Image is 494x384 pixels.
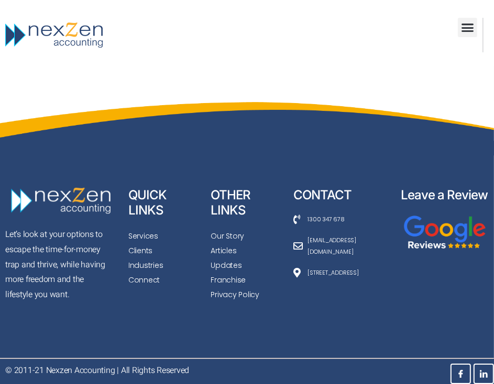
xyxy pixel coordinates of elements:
a: [STREET_ADDRESS] [293,267,390,278]
div: © 2011-21 Nexzen Accounting | All Rights Reserved [5,364,242,377]
span: Our Story [211,229,244,243]
a: Connect [128,273,201,287]
a: Articles [211,243,283,258]
span: Services [128,229,158,243]
a: Services [128,229,201,243]
span: Connect [128,273,160,287]
span: Articles [211,243,236,258]
a: Privacy Policy [211,287,283,302]
a: Industries [128,258,201,273]
a: Clients [128,243,201,258]
a: Leave a Review [401,187,488,202]
img: NexZen Accounting [5,183,118,217]
a: Updates [211,258,283,273]
h2: OTHER LINKS [211,188,283,218]
span: Updates [211,258,241,273]
div: Menu Toggle [458,18,477,38]
a: Franchise [211,273,283,287]
a: 1300 347 678 [293,213,390,225]
span: [STREET_ADDRESS] [305,267,359,278]
h2: CONTACT [293,188,390,203]
span: Privacy Policy [211,287,259,302]
span: [EMAIL_ADDRESS][DOMAIN_NAME] [305,234,390,257]
h2: QUICK LINKS [128,188,201,218]
span: 1300 347 678 [305,213,345,225]
span: Clients [128,243,152,258]
span: Franchise [211,273,246,287]
a: [EMAIL_ADDRESS][DOMAIN_NAME] [293,234,390,257]
p: Let’s look at your options to escape the time-for-money trap and thrive, while having more freedo... [5,227,112,302]
span: Industries [128,258,163,273]
a: Our Story [211,229,283,243]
